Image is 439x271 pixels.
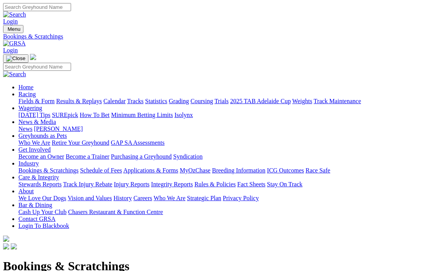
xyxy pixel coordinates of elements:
[18,216,55,222] a: Contact GRSA
[18,222,69,229] a: Login To Blackbook
[18,98,55,104] a: Fields & Form
[174,112,193,118] a: Isolynx
[66,153,109,160] a: Become a Trainer
[133,195,152,201] a: Careers
[3,236,9,242] img: logo-grsa-white.png
[34,125,83,132] a: [PERSON_NAME]
[113,195,132,201] a: History
[18,125,32,132] a: News
[18,174,59,181] a: Care & Integrity
[3,11,26,18] img: Search
[3,3,71,11] input: Search
[180,167,210,174] a: MyOzChase
[111,139,165,146] a: GAP SA Assessments
[3,18,18,25] a: Login
[18,195,66,201] a: We Love Our Dogs
[151,181,193,187] a: Integrity Reports
[18,202,52,208] a: Bar & Dining
[111,153,172,160] a: Purchasing a Greyhound
[267,167,304,174] a: ICG Outcomes
[18,181,61,187] a: Stewards Reports
[267,181,302,187] a: Stay On Track
[18,139,436,146] div: Greyhounds as Pets
[18,125,436,132] div: News & Media
[154,195,186,201] a: Who We Are
[3,33,436,40] a: Bookings & Scratchings
[3,71,26,78] img: Search
[52,139,109,146] a: Retire Your Greyhound
[80,167,122,174] a: Schedule of Fees
[18,209,66,215] a: Cash Up Your Club
[194,181,236,187] a: Rules & Policies
[18,91,36,97] a: Racing
[18,84,33,90] a: Home
[18,153,436,160] div: Get Involved
[18,160,39,167] a: Industry
[18,146,51,153] a: Get Involved
[30,54,36,60] img: logo-grsa-white.png
[56,98,102,104] a: Results & Replays
[18,105,42,111] a: Wagering
[18,181,436,188] div: Care & Integrity
[223,195,259,201] a: Privacy Policy
[3,25,23,33] button: Toggle navigation
[173,153,202,160] a: Syndication
[292,98,312,104] a: Weights
[123,167,178,174] a: Applications & Forms
[18,209,436,216] div: Bar & Dining
[18,167,436,174] div: Industry
[63,181,112,187] a: Track Injury Rebate
[18,167,78,174] a: Bookings & Scratchings
[8,26,20,32] span: Menu
[18,98,436,105] div: Racing
[18,132,67,139] a: Greyhounds as Pets
[3,40,26,47] img: GRSA
[127,98,144,104] a: Tracks
[314,98,361,104] a: Track Maintenance
[187,195,221,201] a: Strategic Plan
[11,243,17,249] img: twitter.svg
[145,98,167,104] a: Statistics
[18,153,64,160] a: Become an Owner
[18,139,50,146] a: Who We Are
[169,98,189,104] a: Grading
[18,188,34,194] a: About
[114,181,149,187] a: Injury Reports
[6,55,25,62] img: Close
[212,167,265,174] a: Breeding Information
[3,47,18,54] a: Login
[18,119,56,125] a: News & Media
[230,98,291,104] a: 2025 TAB Adelaide Cup
[18,112,50,118] a: [DATE] Tips
[191,98,213,104] a: Coursing
[103,98,126,104] a: Calendar
[68,209,163,215] a: Chasers Restaurant & Function Centre
[111,112,173,118] a: Minimum Betting Limits
[305,167,330,174] a: Race Safe
[68,195,112,201] a: Vision and Values
[3,243,9,249] img: facebook.svg
[18,112,436,119] div: Wagering
[237,181,265,187] a: Fact Sheets
[3,63,71,71] input: Search
[52,112,78,118] a: SUREpick
[18,195,436,202] div: About
[3,54,28,63] button: Toggle navigation
[214,98,229,104] a: Trials
[80,112,110,118] a: How To Bet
